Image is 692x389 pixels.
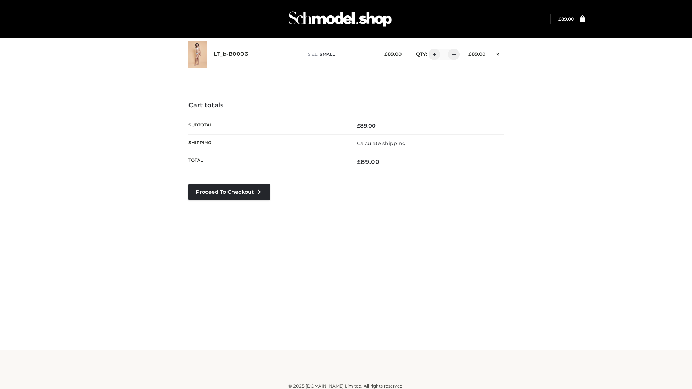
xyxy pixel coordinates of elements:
span: £ [357,158,361,165]
img: Schmodel Admin 964 [286,5,394,33]
a: Remove this item [493,49,504,58]
bdi: 89.00 [468,51,485,57]
bdi: 89.00 [558,16,574,22]
th: Shipping [188,134,346,152]
h4: Cart totals [188,102,504,109]
th: Total [188,152,346,171]
bdi: 89.00 [357,158,380,165]
th: Subtotal [188,117,346,134]
span: SMALL [320,52,335,57]
img: LT_b-B0006 - SMALL [188,41,207,68]
span: £ [468,51,471,57]
span: £ [558,16,561,22]
a: LT_b-B0006 [214,51,248,58]
bdi: 89.00 [357,122,376,129]
span: £ [357,122,360,129]
bdi: 89.00 [384,51,402,57]
a: Proceed to Checkout [188,184,270,200]
p: size : [308,51,373,58]
a: £89.00 [558,16,574,22]
a: Calculate shipping [357,140,406,147]
span: £ [384,51,387,57]
div: QTY: [409,49,457,60]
